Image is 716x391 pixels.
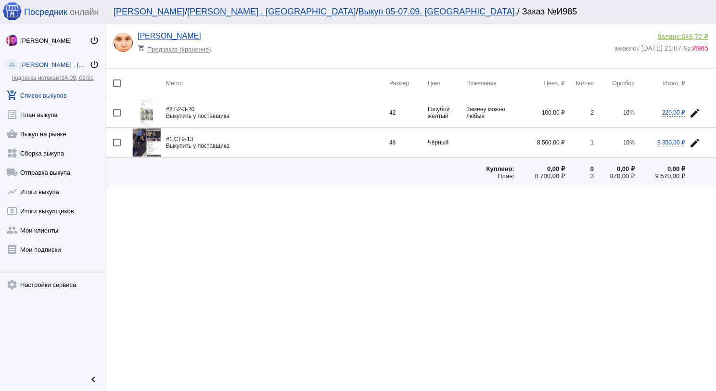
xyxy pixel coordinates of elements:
div: 42 [389,109,428,116]
span: 10% [623,109,635,116]
span: Б2-3-20 [166,106,194,113]
img: KSWpUQ.jpg [141,98,153,127]
div: 8 700,00 ₽ [514,172,565,180]
mat-icon: list_alt [6,109,18,120]
div: Выкупить у поставщика [166,143,389,149]
div: [PERSON_NAME] . [GEOGRAPHIC_DATA] [20,61,89,68]
div: 3 [565,172,594,180]
th: Оргсбор [594,69,635,98]
span: онлайн [70,7,99,17]
td: Голубой , жёлтый [428,98,466,128]
th: Пожелания [466,69,514,98]
img: community_200.png [6,59,18,70]
mat-icon: show_chart [6,186,18,197]
div: 1 [565,139,594,146]
div: 0 [565,165,594,172]
a: [PERSON_NAME] . [GEOGRAPHIC_DATA] [187,7,356,16]
div: 9 570,00 ₽ [635,172,685,180]
div: 100,00 ₽ [514,109,565,116]
span: И985 [692,44,708,52]
mat-icon: edit [689,107,701,119]
div: 48 [389,139,428,146]
a: подписка истекает24.09, 09:51 [12,75,93,81]
mat-icon: shopping_cart [138,44,147,52]
img: W6TIgo85rfT5h6DcoqGP3xiF3HNO40RbtGwQdlwcZg--n8lH29xvC1iTvAuGZx_LhGkZofvAHCGpQdSbwKsvYcGK.jpg [114,33,133,52]
a: [PERSON_NAME] [138,32,201,40]
mat-icon: local_atm [6,205,18,217]
div: 0,00 ₽ [514,165,565,172]
div: 8 500,00 ₽ [514,139,565,146]
mat-icon: edit [689,137,701,149]
img: WZTzcW.jpg [132,128,161,157]
span: 649,72 ₽ [681,33,708,40]
div: 0,00 ₽ [594,165,635,172]
div: баланс: [614,33,708,40]
div: 2 [565,109,594,116]
mat-icon: add_shopping_cart [6,90,18,101]
mat-icon: local_shipping [6,167,18,178]
span: 9 350,00 ₽ [657,139,685,146]
div: План: [466,172,514,180]
mat-icon: group [6,224,18,236]
td: Чёрный [428,128,466,157]
th: Размер [389,69,428,98]
th: Цвет [428,69,466,98]
div: 870,00 ₽ [594,172,635,180]
th: Кол-во [565,69,594,98]
th: Итого, ₽ [635,69,685,98]
img: apple-icon-60x60.png [2,1,22,21]
span: Посредник [24,7,67,17]
app-description-cutted: Замену можно любые [466,106,514,119]
mat-icon: settings [6,279,18,290]
a: Выкуп 05-07.09. [GEOGRAPHIC_DATA]. [358,7,517,16]
div: / / / Заказ №И985 [114,7,699,17]
span: 220,00 ₽ [662,109,685,117]
div: [PERSON_NAME] [20,37,89,44]
span: 24.09, 09:51 [62,75,94,81]
mat-icon: receipt [6,244,18,255]
mat-icon: widgets [6,147,18,159]
th: Цена, ₽ [514,69,565,98]
span: #1: [166,136,174,143]
span: #2: [166,106,174,113]
mat-icon: shopping_basket [6,128,18,140]
div: заказ от [DATE] 21:07 №: [614,40,708,52]
span: 10% [623,139,635,146]
span: СТ9-13 [166,136,193,143]
div: Куплено: [466,165,514,172]
th: Место [166,69,389,98]
img: 73xLq58P2BOqs-qIllg3xXCtabieAB0OMVER0XTxHpc0AjG-Rb2SSuXsq4It7hEfqgBcQNho.jpg [6,35,18,46]
mat-icon: chevron_left [88,374,99,385]
div: Предзаказ (хранение) [138,40,217,53]
mat-icon: power_settings_new [89,60,99,69]
mat-icon: power_settings_new [89,36,99,45]
div: Выкупить у поставщика [166,113,389,119]
a: [PERSON_NAME] [114,7,185,16]
div: 0,00 ₽ [635,165,685,172]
